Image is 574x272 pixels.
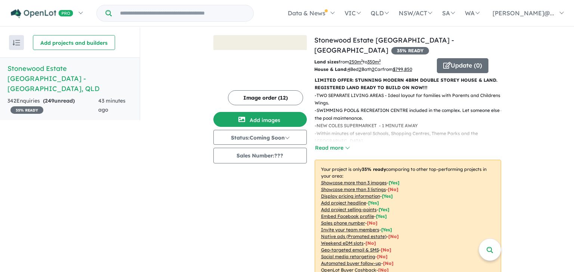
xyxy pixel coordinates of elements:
p: from [314,58,431,66]
span: [No] [381,247,391,253]
p: - TWO SEPARATE LIVING AREAS - Ideal layout for families with Parents and Childrens Wings. [315,92,507,107]
u: Add project headline [321,200,366,206]
button: Update (0) [437,58,488,73]
span: [ Yes ] [368,200,379,206]
div: 342 Enquir ies [7,97,98,115]
strong: ( unread) [43,97,75,104]
h5: Stonewood Estate [GEOGRAPHIC_DATA] - [GEOGRAPHIC_DATA] , QLD [7,63,132,94]
p: Bed Bath Car from [314,66,431,73]
u: Native ads (Promoted estate) [321,234,386,239]
span: 249 [45,97,54,104]
u: Automated buyer follow-up [321,260,381,266]
u: Invite your team members [321,227,379,232]
span: [ Yes ] [382,193,393,199]
span: to [363,59,381,65]
u: $ 799,850 [393,66,412,72]
b: Land sizes [314,59,339,65]
u: Embed Facebook profile [321,213,374,219]
u: Showcase more than 3 listings [321,187,386,192]
button: Read more [315,144,350,152]
span: [ Yes ] [389,180,399,185]
sup: 2 [379,59,381,63]
u: 250 m [349,59,363,65]
button: Status:Coming Soon [213,130,307,145]
sup: 2 [361,59,363,63]
u: Sales phone number [321,220,365,226]
u: Weekend eDM slots [321,240,364,246]
b: House & Land: [314,66,348,72]
u: Add project selling-points [321,207,377,212]
span: 43 minutes ago [98,97,126,113]
span: [No] [388,234,399,239]
span: 35 % READY [10,106,43,114]
input: Try estate name, suburb, builder or developer [113,5,252,21]
span: 35 % READY [391,47,429,54]
span: [ No ] [367,220,377,226]
span: [No] [383,260,394,266]
button: Sales Number:??? [213,148,307,163]
a: Stonewood Estate [GEOGRAPHIC_DATA] - [GEOGRAPHIC_DATA] [314,36,454,54]
button: Add projects and builders [33,35,115,50]
span: [ Yes ] [381,227,392,232]
u: 350 m [367,59,381,65]
b: 35 % ready [362,166,386,172]
p: - SWIMMING POOL& RECREATION CENTRE included in the complex. Let someone else do the pool maintena... [315,107,507,122]
p: - Within minutes of several Schools, Shopping Centres, Theme Parks and the [GEOGRAPHIC_DATA]. [315,130,507,145]
button: Image order (12) [228,90,303,105]
span: [ No ] [388,187,398,192]
u: 2 [372,66,374,72]
u: 2 [359,66,361,72]
span: [ Yes ] [376,213,387,219]
u: 4 [348,66,350,72]
span: [PERSON_NAME]@... [493,9,554,17]
img: sort.svg [13,40,20,46]
button: Add images [213,112,307,127]
span: [No] [365,240,376,246]
span: [ Yes ] [379,207,389,212]
u: Social media retargeting [321,254,375,259]
p: LIMITED OFFER: STUNNING MODERN 4BRM DOUBLE STOREY HOUSE & LAND. REGISTERED LAND READY TO BUILD ON... [315,76,501,92]
u: Geo-targeted email & SMS [321,247,379,253]
img: Openlot PRO Logo White [11,9,73,18]
p: - NEW COLES SUPERMARKET - 1 MINUTE AWAY [315,122,507,129]
span: [No] [377,254,388,259]
u: Display pricing information [321,193,380,199]
u: Showcase more than 3 images [321,180,387,185]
